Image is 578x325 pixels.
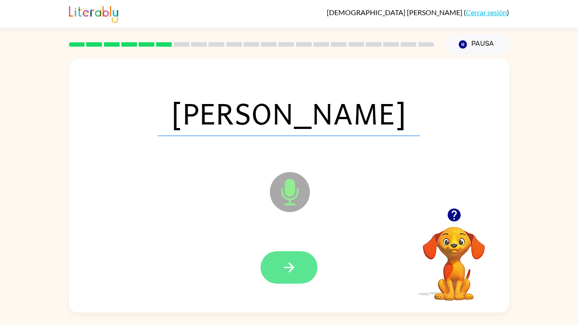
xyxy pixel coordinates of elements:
[327,8,509,16] div: ( )
[69,4,118,23] img: Literably
[409,213,498,302] video: Tu navegador debe admitir la reproducción de archivos .mp4 para usar Literably. Intenta usar otro...
[466,8,507,16] a: Cerrar sesión
[327,8,464,16] span: [DEMOGRAPHIC_DATA] [PERSON_NAME]
[445,34,509,55] button: Pausa
[158,90,420,136] span: [PERSON_NAME]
